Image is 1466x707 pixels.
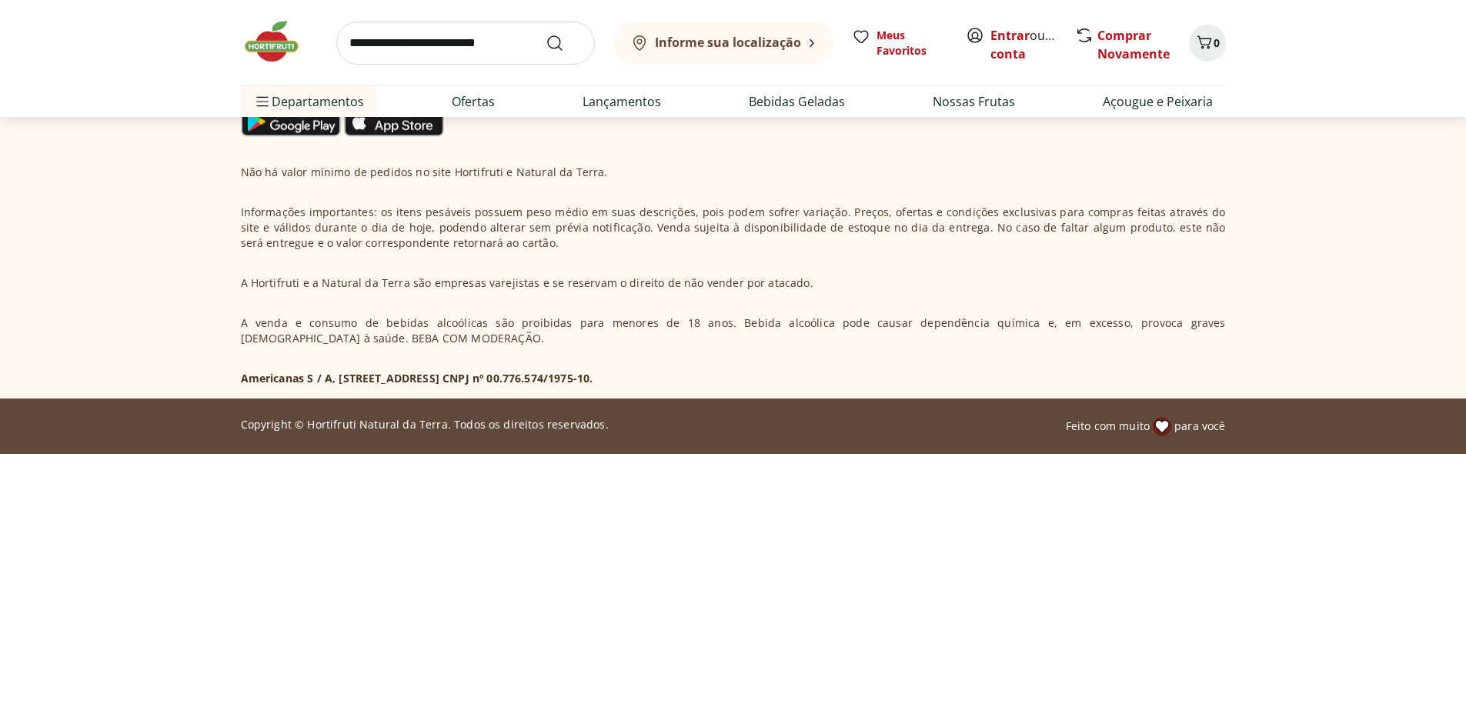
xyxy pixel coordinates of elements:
[583,92,661,111] a: Lançamentos
[1189,25,1226,62] button: Carrinho
[990,27,1030,44] a: Entrar
[877,28,947,58] span: Meus Favoritos
[546,34,583,52] button: Submit Search
[241,165,608,180] p: Não há valor mínimo de pedidos no site Hortifruti e Natural da Terra.
[933,92,1015,111] a: Nossas Frutas
[241,417,609,432] p: Copyright © Hortifruti Natural da Terra. Todos os direitos reservados.
[1103,92,1213,111] a: Açougue e Peixaria
[990,26,1059,63] span: ou
[241,371,593,386] p: Americanas S / A, [STREET_ADDRESS] CNPJ nº 00.776.574/1975-10.
[344,106,444,137] img: App Store Icon
[852,28,947,58] a: Meus Favoritos
[1066,419,1150,434] span: Feito com muito
[336,22,595,65] input: search
[241,18,318,65] img: Hortifruti
[749,92,845,111] a: Bebidas Geladas
[1174,419,1225,434] span: para você
[990,27,1075,62] a: Criar conta
[452,92,495,111] a: Ofertas
[1214,35,1220,50] span: 0
[1097,27,1170,62] a: Comprar Novamente
[655,34,801,51] b: Informe sua localização
[613,22,833,65] button: Informe sua localização
[253,83,364,120] span: Departamentos
[241,205,1226,251] p: Informações importantes: os itens pesáveis possuem peso médio em suas descrições, pois podem sofr...
[241,106,341,137] img: Google Play Icon
[241,315,1226,346] p: A venda e consumo de bebidas alcoólicas são proibidas para menores de 18 anos. Bebida alcoólica p...
[241,275,813,291] p: A Hortifruti e a Natural da Terra são empresas varejistas e se reservam o direito de não vender p...
[253,83,272,120] button: Menu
